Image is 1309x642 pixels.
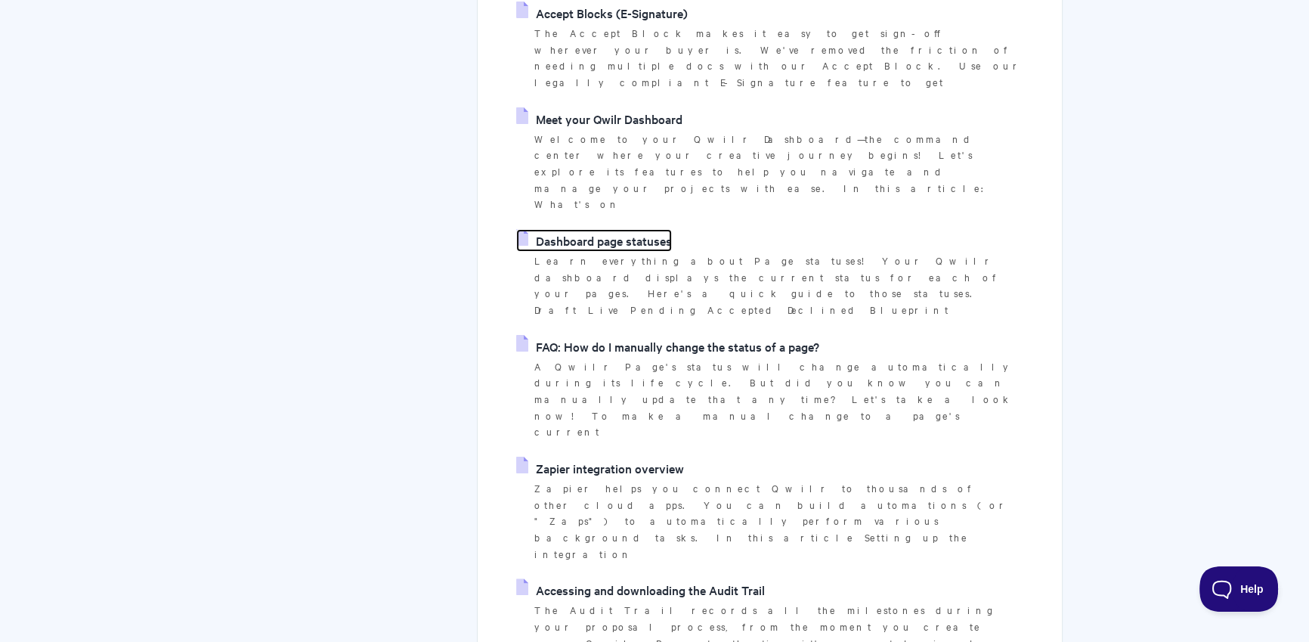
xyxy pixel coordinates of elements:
[516,457,684,479] a: Zapier integration overview
[516,229,672,252] a: Dashboard page statuses
[534,480,1024,563] p: Zapier helps you connect Qwilr to thousands of other cloud apps. You can build automations (or "Z...
[1199,566,1279,612] iframe: Toggle Customer Support
[534,358,1024,441] p: A Qwilr Page's status will change automatically during its life cycle. But did you know you can m...
[534,131,1024,213] p: Welcome to your Qwilr Dashboard—the command center where your creative journey begins! Let's expl...
[534,253,1024,318] p: Learn everything about Page statuses! Your Qwilr dashboard displays the current status for each o...
[516,578,765,601] a: Accessing and downloading the Audit Trail
[534,25,1024,91] p: The Accept Block makes it easy to get sign-off wherever your buyer is. We've removed the friction...
[516,107,682,130] a: Meet your Qwilr Dashboard
[516,2,688,24] a: Accept Blocks (E-Signature)
[516,335,819,358] a: FAQ: How do I manually change the status of a page?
